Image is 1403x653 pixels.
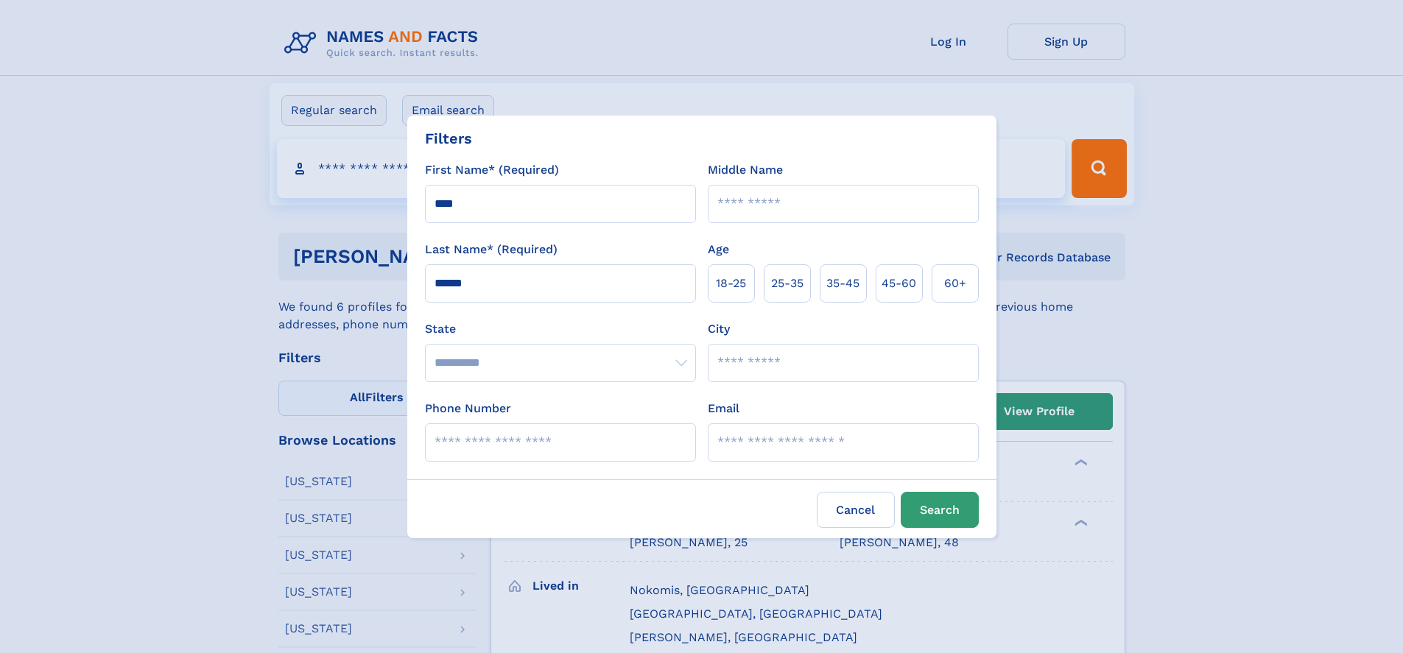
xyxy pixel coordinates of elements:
[944,275,966,292] span: 60+
[425,320,696,338] label: State
[771,275,804,292] span: 25‑35
[708,241,729,258] label: Age
[425,400,511,417] label: Phone Number
[826,275,859,292] span: 35‑45
[901,492,979,528] button: Search
[708,161,783,179] label: Middle Name
[425,127,472,149] div: Filters
[716,275,746,292] span: 18‑25
[817,492,895,528] label: Cancel
[882,275,916,292] span: 45‑60
[425,161,559,179] label: First Name* (Required)
[708,400,739,417] label: Email
[708,320,730,338] label: City
[425,241,558,258] label: Last Name* (Required)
